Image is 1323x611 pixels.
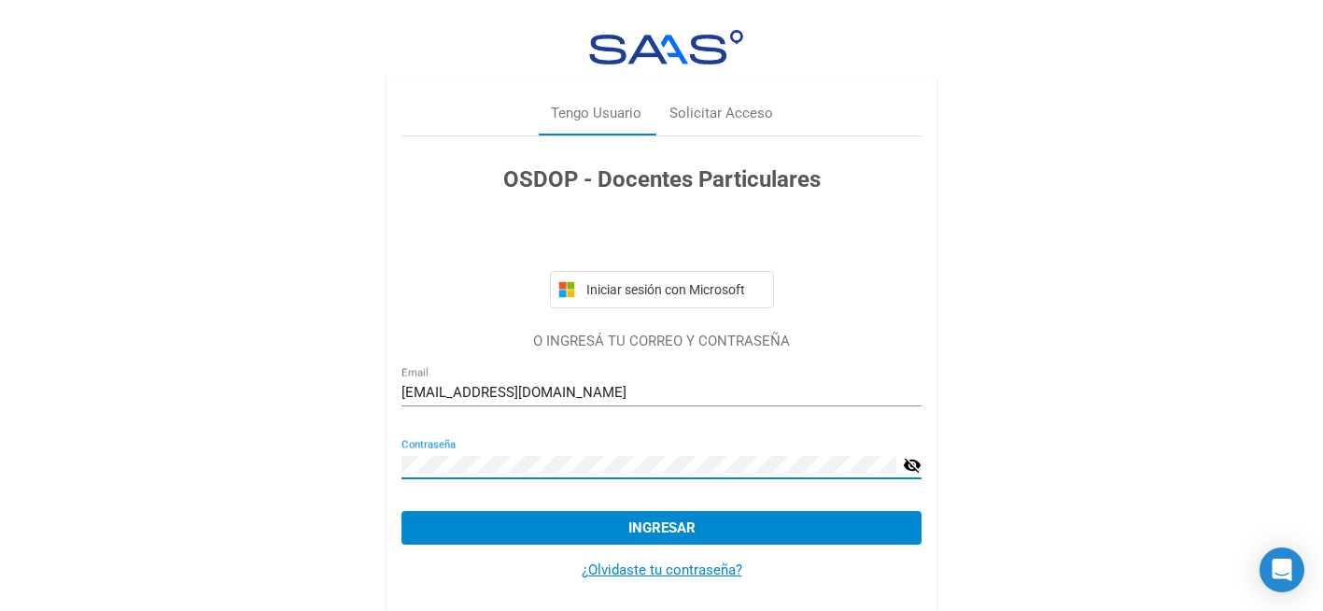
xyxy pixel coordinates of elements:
a: ¿Olvidaste tu contraseña? [582,561,742,578]
span: Ingresar [628,519,696,536]
div: Tengo Usuario [551,103,641,124]
iframe: Botón Iniciar sesión con Google [541,217,783,258]
button: Iniciar sesión con Microsoft [550,271,774,308]
span: Iniciar sesión con Microsoft [583,282,766,297]
button: Ingresar [401,511,922,545]
mat-icon: visibility_off [903,454,922,476]
h3: OSDOP - Docentes Particulares [401,163,922,196]
p: O INGRESÁ TU CORREO Y CONTRASEÑA [401,331,922,352]
div: Open Intercom Messenger [1260,547,1304,592]
div: Solicitar Acceso [669,103,773,124]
